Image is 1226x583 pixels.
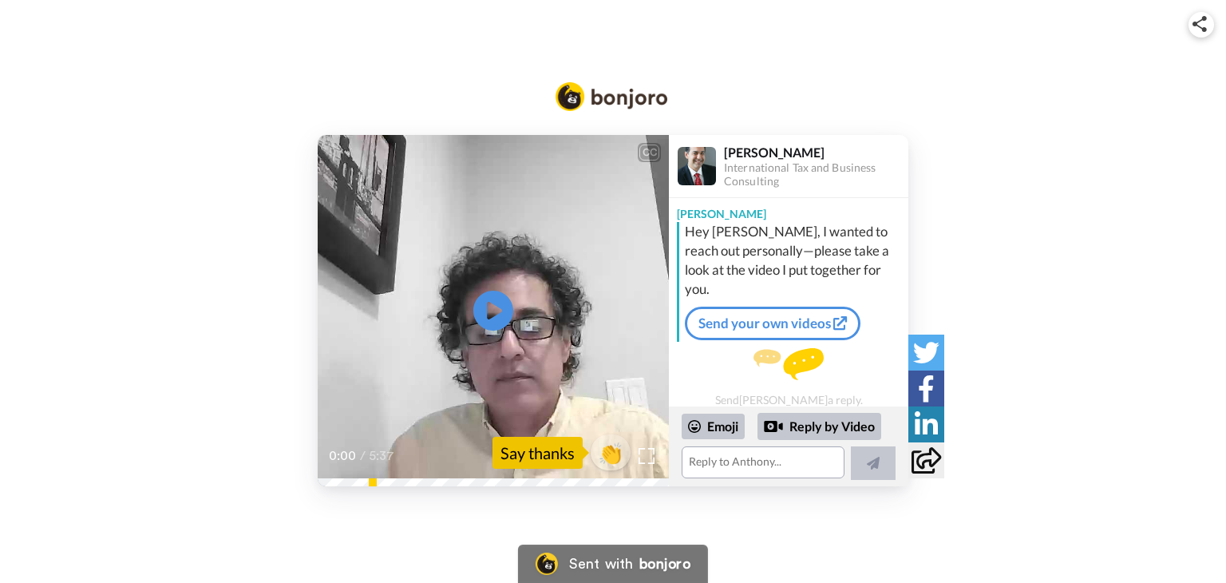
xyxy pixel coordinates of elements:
div: [PERSON_NAME] [724,145,908,160]
div: Hey [PERSON_NAME], I wanted to reach out personally—please take a look at the video I put togethe... [685,222,904,299]
div: Say thanks [492,437,583,469]
a: Send your own videos [685,307,860,340]
div: Reply by Video [757,413,881,440]
img: Full screen [639,448,655,464]
div: CC [639,145,659,161]
div: Send [PERSON_NAME] a reply. [669,348,908,407]
img: Bonjoro Logo [556,82,667,111]
span: 👏 [591,440,631,466]
div: International Tax and Business Consulting [724,161,908,188]
span: / [360,446,366,466]
div: Reply by Video [764,417,783,436]
span: 0:00 [329,446,357,466]
img: message.svg [753,348,824,380]
div: Emoji [682,414,745,439]
span: 5:37 [369,446,397,466]
div: [PERSON_NAME] [669,198,908,222]
img: ic_share.svg [1192,16,1207,32]
img: Profile Image [678,147,716,185]
button: 👏 [591,434,631,470]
